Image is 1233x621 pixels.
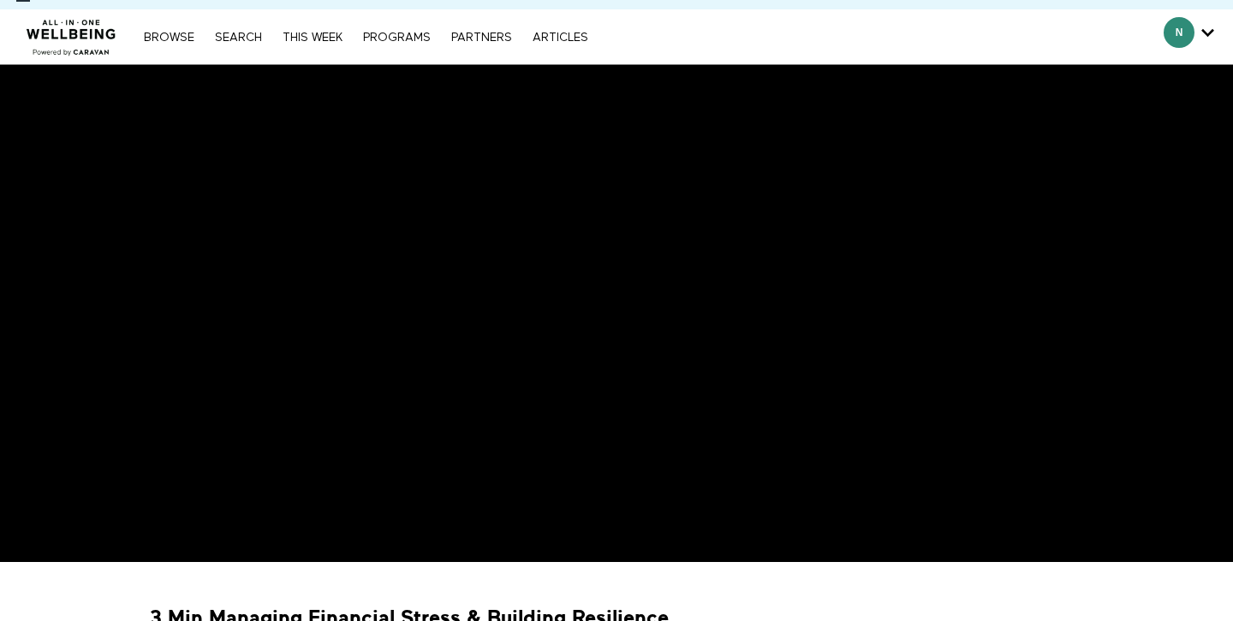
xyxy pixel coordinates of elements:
a: ARTICLES [524,32,597,44]
a: Search [206,32,271,44]
div: Secondary [1151,9,1227,64]
nav: Primary [135,28,596,45]
img: CARAVAN [20,7,123,58]
a: PROGRAMS [354,32,439,44]
a: THIS WEEK [274,32,351,44]
a: PARTNERS [443,32,521,44]
a: Browse [135,32,203,44]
